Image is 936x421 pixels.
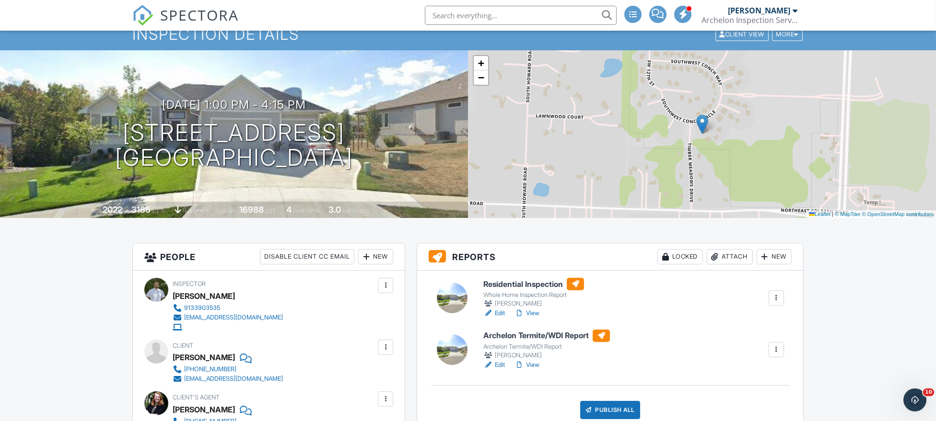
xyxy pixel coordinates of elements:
[772,28,803,41] div: More
[160,5,239,25] span: SPECTORA
[173,394,220,401] span: Client's Agent
[483,291,584,299] div: Whole Home Inspection Report
[184,365,236,373] div: [PHONE_NUMBER]
[173,280,206,287] span: Inspector
[132,26,804,43] h1: Inspection Details
[162,98,306,111] h3: [DATE] 1:00 pm - 4:15 pm
[483,330,610,342] h6: Archelon Termite/WDI Report
[862,211,934,217] a: © OpenStreetMap contributors
[835,211,861,217] a: © MapTiler
[184,314,283,321] div: [EMAIL_ADDRESS][DOMAIN_NAME]
[702,15,797,25] div: Archelon Inspection Service
[483,330,610,360] a: Archelon Termite/WDI Report Archelon Termite/WDI Report [PERSON_NAME]
[483,278,584,290] h6: Residential Inspection
[483,308,505,318] a: Edit
[425,6,617,25] input: Search everything...
[580,401,640,419] div: Publish All
[173,374,283,384] a: [EMAIL_ADDRESS][DOMAIN_NAME]
[832,211,833,217] span: |
[286,205,292,215] div: 4
[707,249,753,264] div: Attach
[184,375,283,383] div: [EMAIL_ADDRESS][DOMAIN_NAME]
[728,6,790,15] div: [PERSON_NAME]
[260,249,354,264] div: Disable Client CC Email
[173,342,193,349] span: Client
[173,313,283,322] a: [EMAIL_ADDRESS][DOMAIN_NAME]
[328,205,341,215] div: 3.0
[483,278,584,308] a: Residential Inspection Whole Home Inspection Report [PERSON_NAME]
[809,211,831,217] a: Leaflet
[173,402,235,417] a: [PERSON_NAME]
[903,388,926,411] iframe: Intercom live chat
[131,205,151,215] div: 3185
[696,114,708,134] img: Marker
[133,243,405,271] h3: People
[923,388,934,396] span: 10
[474,56,488,70] a: Zoom in
[657,249,703,264] div: Locked
[173,350,235,364] div: [PERSON_NAME]
[173,303,283,313] a: 9133903535
[173,289,235,303] div: [PERSON_NAME]
[132,5,153,26] img: The Best Home Inspection Software - Spectora
[265,207,277,214] span: sq.ft.
[483,351,610,360] div: [PERSON_NAME]
[483,343,610,351] div: Archelon Termite/WDI Report
[183,207,209,214] span: basement
[91,207,101,214] span: Built
[218,207,238,214] span: Lot Size
[715,28,769,41] div: Client View
[184,304,220,312] div: 9133903535
[293,207,319,214] span: bedrooms
[483,299,584,308] div: [PERSON_NAME]
[478,57,484,69] span: +
[115,120,353,171] h1: [STREET_ADDRESS] [GEOGRAPHIC_DATA]
[358,249,393,264] div: New
[239,205,264,215] div: 16988
[515,360,539,370] a: View
[342,207,370,214] span: bathrooms
[417,243,803,271] h3: Reports
[103,205,122,215] div: 2022
[714,30,771,37] a: Client View
[474,70,488,85] a: Zoom out
[757,249,792,264] div: New
[478,71,484,83] span: −
[173,364,283,374] a: [PHONE_NUMBER]
[515,308,539,318] a: View
[483,360,505,370] a: Edit
[132,13,239,33] a: SPECTORA
[152,207,165,214] span: sq. ft.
